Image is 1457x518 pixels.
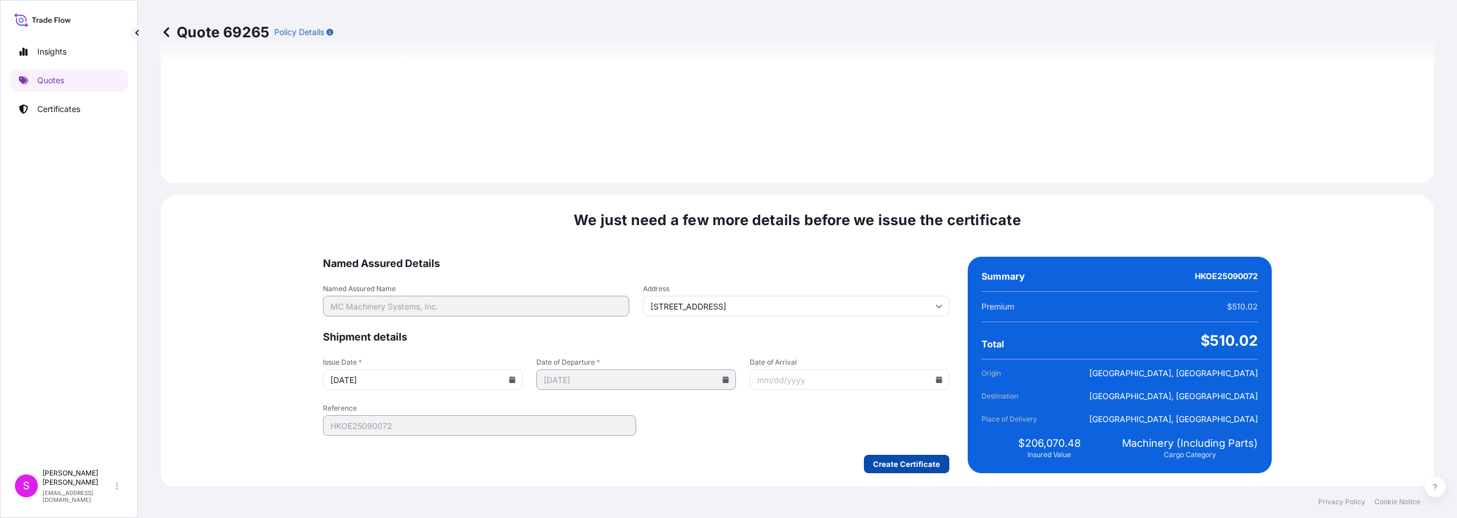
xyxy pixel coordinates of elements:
[1018,436,1081,450] span: $206,070.48
[10,98,128,121] a: Certificates
[750,358,949,367] span: Date of Arrival
[864,455,949,473] button: Create Certificate
[10,40,128,63] a: Insights
[1164,450,1216,459] span: Cargo Category
[161,23,270,41] p: Quote 69265
[42,489,114,503] p: [EMAIL_ADDRESS][DOMAIN_NAME]
[1028,450,1072,459] span: Insured Value
[981,391,1046,402] span: Destination
[323,415,636,436] input: Your internal reference
[1089,368,1258,379] span: [GEOGRAPHIC_DATA], [GEOGRAPHIC_DATA]
[323,330,949,344] span: Shipment details
[981,368,1046,379] span: Origin
[42,469,114,487] p: [PERSON_NAME] [PERSON_NAME]
[750,369,949,390] input: mm/dd/yyyy
[873,458,940,470] p: Create Certificate
[643,296,949,316] input: Cargo owner address
[536,358,736,367] span: Date of Departure
[1201,331,1258,350] span: $510.02
[37,75,64,86] p: Quotes
[981,413,1046,425] span: Place of Delivery
[323,369,523,390] input: mm/dd/yyyy
[1227,301,1258,312] span: $510.02
[981,338,1004,350] span: Total
[323,284,629,293] span: Named Assured Name
[274,26,324,38] p: Policy Details
[1089,413,1258,425] span: [GEOGRAPHIC_DATA], [GEOGRAPHIC_DATA]
[10,69,128,92] a: Quotes
[37,103,80,115] p: Certificates
[23,480,30,492] span: S
[323,257,949,270] span: Named Assured Details
[643,284,949,293] span: Address
[981,270,1025,282] span: Summary
[37,46,67,57] p: Insights
[981,301,1014,312] span: Premium
[1318,497,1365,507] a: Privacy Policy
[574,211,1021,229] span: We just need a few more details before we issue the certificate
[1374,497,1420,507] a: Cookie Notice
[1195,270,1258,282] span: HKOE25090072
[1122,436,1258,450] span: Machinery (Including Parts)
[323,404,636,413] span: Reference
[323,358,523,367] span: Issue Date
[1089,391,1258,402] span: [GEOGRAPHIC_DATA], [GEOGRAPHIC_DATA]
[536,369,736,390] input: mm/dd/yyyy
